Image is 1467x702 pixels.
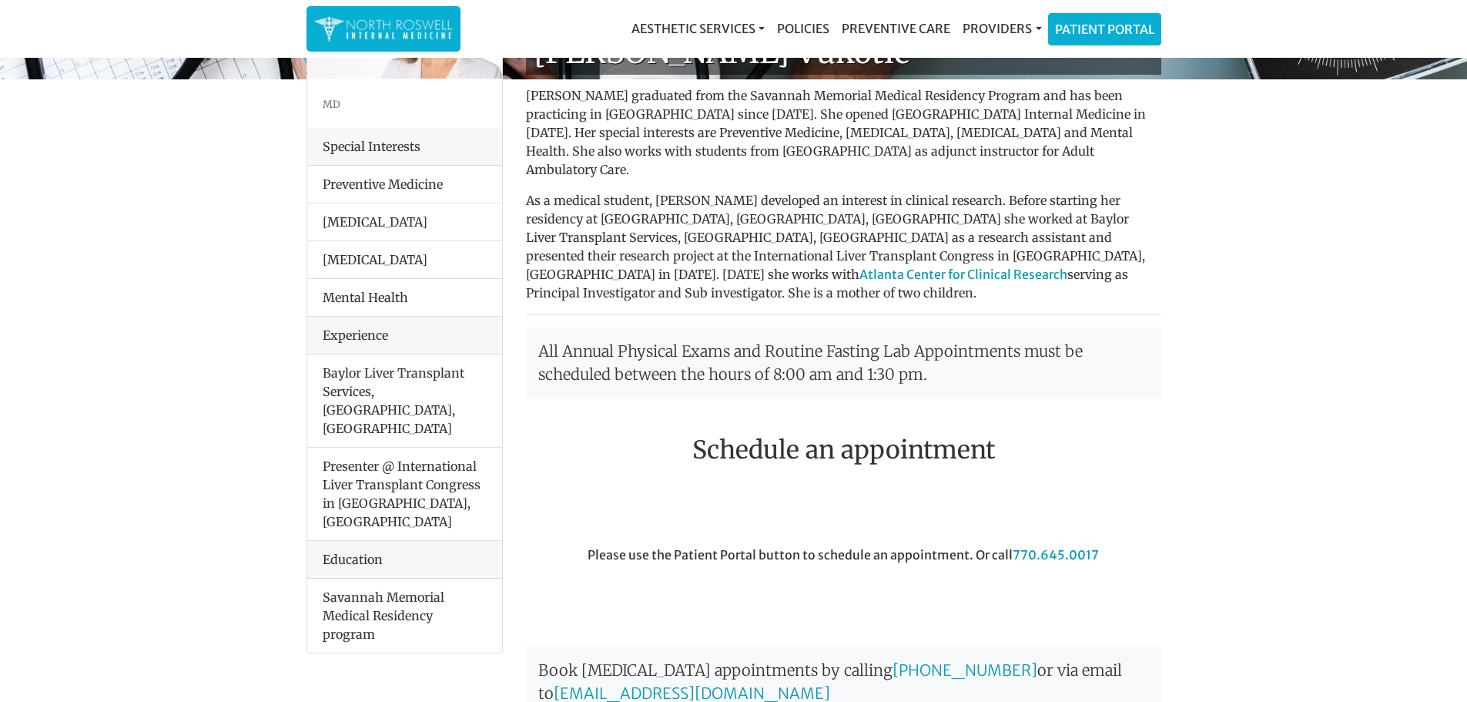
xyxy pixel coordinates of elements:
a: Preventive Care [836,13,956,44]
li: Preventive Medicine [307,166,502,203]
li: Baylor Liver Transplant Services, [GEOGRAPHIC_DATA], [GEOGRAPHIC_DATA] [307,354,502,448]
img: North Roswell Internal Medicine [314,14,453,44]
h2: Schedule an appointment [526,435,1161,465]
li: [MEDICAL_DATA] [307,240,502,279]
div: Education [307,541,502,579]
a: 770.645.0017 [1013,547,1099,563]
div: Special Interests [307,128,502,166]
a: Providers [956,13,1047,44]
p: As a medical student, [PERSON_NAME] developed an interest in clinical research. Before starting h... [526,191,1161,302]
li: Savannah Memorial Medical Residency program [307,579,502,653]
li: [MEDICAL_DATA] [307,203,502,241]
a: Patient Portal [1049,14,1161,45]
p: All Annual Physical Exams and Routine Fasting Lab Appointments must be scheduled between the hour... [526,327,1161,398]
small: MD [323,98,340,110]
a: [PHONE_NUMBER] [893,660,1037,680]
a: Atlanta Center for Clinical Research [859,267,1067,282]
div: Experience [307,317,502,354]
p: [PERSON_NAME] graduated from the Savannah Memorial Medical Residency Program and has been practic... [526,86,1161,179]
a: Policies [771,13,836,44]
a: Aesthetic Services [625,13,771,44]
li: Presenter @ International Liver Transplant Congress in [GEOGRAPHIC_DATA], [GEOGRAPHIC_DATA] [307,447,502,541]
li: Mental Health [307,278,502,317]
div: Please use the Patient Portal button to schedule an appointment. Or call [514,546,1173,632]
